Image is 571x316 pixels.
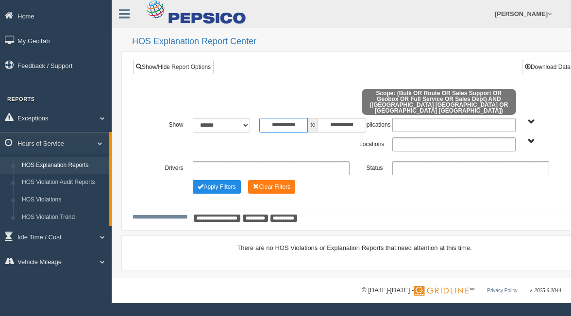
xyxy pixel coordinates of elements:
[17,209,109,226] a: HOS Violation Trend
[132,37,561,47] h2: HOS Explanation Report Center
[17,191,109,209] a: HOS Violations
[362,285,561,296] div: © [DATE]-[DATE] - ™
[530,288,561,293] span: v. 2025.6.2844
[354,137,387,149] label: Locations
[354,161,387,173] label: Status
[133,60,214,74] a: Show/Hide Report Options
[155,161,188,173] label: Drivers
[17,157,109,174] a: HOS Explanation Reports
[308,118,318,133] span: to
[248,180,295,194] button: Change Filter Options
[354,118,387,130] label: Applications
[193,180,240,194] button: Change Filter Options
[362,89,516,115] span: Scope: (Bulk OR Route OR Sales Support OR Geobox OR Full Service OR Sales Dept) AND ([GEOGRAPHIC_...
[414,286,469,296] img: Gridline
[487,288,517,293] a: Privacy Policy
[17,174,109,191] a: HOS Violation Audit Reports
[155,118,188,130] label: Show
